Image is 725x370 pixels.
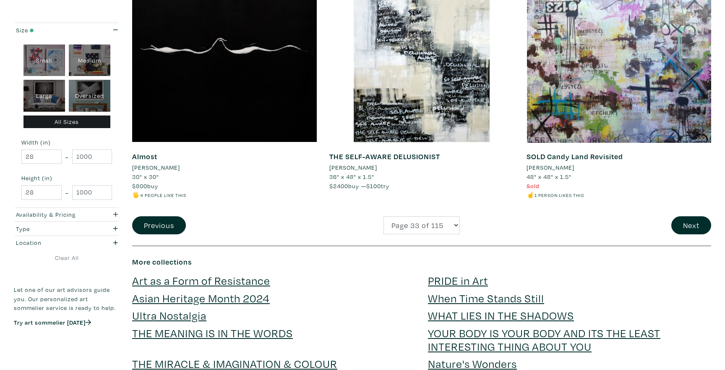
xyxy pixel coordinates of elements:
div: Medium [69,45,110,76]
a: THE MEANING IS IN THE WORDS [132,325,293,340]
span: Sold [527,182,540,190]
button: Location [14,236,120,250]
span: $2400 [329,182,348,190]
span: 48" x 48" x 1.5" [527,173,571,181]
a: When Time Stands Still [428,291,544,305]
span: 30" x 30" [132,173,159,181]
a: Clear All [14,253,120,262]
a: PRIDE in Art [428,273,488,288]
a: YOUR BODY IS YOUR BODY AND ITS THE LEAST INTERESTING THING ABOUT YOU [428,325,660,354]
p: Let one of our art advisors guide you. Our personalized art sommelier service is ready to help. [14,285,120,312]
a: [PERSON_NAME] [527,163,711,172]
small: Width (in) [21,139,112,145]
small: 4 people like this [140,192,186,198]
div: Small [23,45,65,76]
div: Availability & Pricing [16,210,89,219]
button: Size [14,23,120,37]
div: Location [16,238,89,247]
a: Almost [132,152,157,161]
li: ☝️ [527,190,711,199]
iframe: Customer reviews powered by Trustpilot [14,335,120,353]
span: 36" x 48" x 1.5" [329,173,374,181]
li: [PERSON_NAME] [527,163,574,172]
button: Availability & Pricing [14,208,120,222]
div: Size [16,26,89,35]
button: Type [14,222,120,236]
a: Ultra Nostalgia [132,308,206,323]
a: Art as a Form of Resistance [132,273,270,288]
li: [PERSON_NAME] [132,163,180,172]
div: Type [16,224,89,234]
span: buy [132,182,158,190]
a: [PERSON_NAME] [329,163,514,172]
span: buy — try [329,182,389,190]
li: [PERSON_NAME] [329,163,377,172]
a: SOLD Candy Land Revisited [527,152,623,161]
span: - [65,187,68,198]
div: Oversized [69,80,110,112]
a: Asian Heritage Month 2024 [132,291,270,305]
small: Height (in) [21,175,112,181]
a: Try art sommelier [DATE] [14,318,91,326]
button: Next [671,216,711,234]
a: [PERSON_NAME] [132,163,317,172]
a: THE SELF-AWARE DELUSIONIST [329,152,440,161]
button: Previous [132,216,186,234]
div: All Sizes [23,115,110,129]
h6: More collections [132,257,711,267]
small: 1 person likes this [535,192,584,198]
div: Large [23,80,65,112]
span: - [65,151,68,163]
a: WHAT LIES IN THE SHADOWS [428,308,574,323]
span: $800 [132,182,147,190]
span: $100 [366,182,381,190]
li: 🖐️ [132,190,317,199]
